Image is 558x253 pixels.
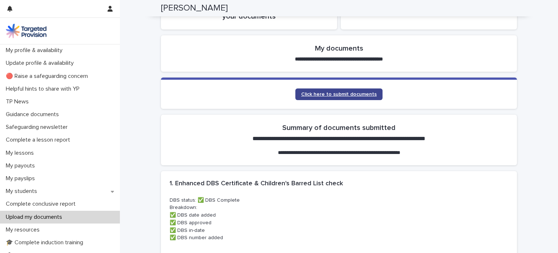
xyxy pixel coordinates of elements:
[3,137,76,143] p: Complete a lesson report
[3,239,89,246] p: 🎓 Complete induction training
[170,180,343,188] h2: 1. Enhanced DBS Certificate & Children's Barred List check
[315,44,363,53] h2: My documents
[3,226,45,233] p: My resources
[3,98,35,105] p: TP News
[161,3,228,13] h2: [PERSON_NAME]
[3,188,43,195] p: My students
[295,88,383,100] a: Click here to submit documents
[3,150,40,157] p: My lessons
[3,124,73,131] p: Safeguarding newsletter
[3,73,94,80] p: 🔴 Raise a safeguarding concern
[3,175,41,182] p: My payslips
[3,214,68,221] p: Upload my documents
[301,92,377,97] span: Click here to submit documents
[6,24,46,38] img: M5nRWzHhSzIhMunXDL62
[3,60,80,67] p: Update profile & availability
[170,197,508,242] p: DBS status: ✅ DBS Complete Breakdown: ✅ DBS date added ✅ DBS approved ✅ DBS in-date ✅ DBS number ...
[3,47,68,54] p: My profile & availability
[3,111,65,118] p: Guidance documents
[3,162,41,169] p: My payouts
[3,86,85,92] p: Helpful hints to share with YP
[3,201,81,207] p: Complete conclusive report
[282,123,396,132] h2: Summary of documents submitted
